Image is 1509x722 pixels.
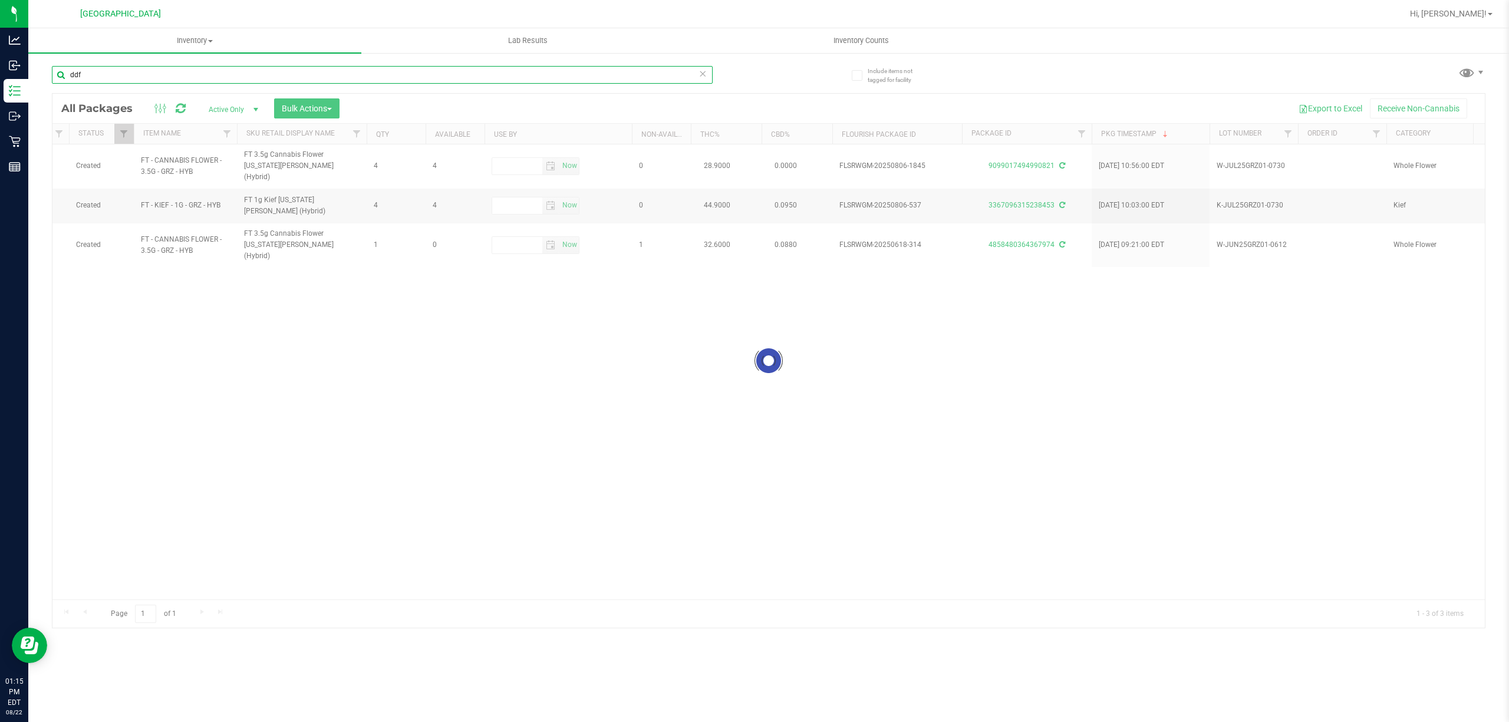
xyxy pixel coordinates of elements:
[28,28,361,53] a: Inventory
[9,34,21,46] inline-svg: Analytics
[12,628,47,663] iframe: Resource center
[9,161,21,173] inline-svg: Reports
[694,28,1027,53] a: Inventory Counts
[28,35,361,46] span: Inventory
[492,35,564,46] span: Lab Results
[9,110,21,122] inline-svg: Outbound
[818,35,905,46] span: Inventory Counts
[699,66,707,81] span: Clear
[9,85,21,97] inline-svg: Inventory
[5,676,23,708] p: 01:15 PM EDT
[5,708,23,717] p: 08/22
[9,136,21,147] inline-svg: Retail
[1410,9,1487,18] span: Hi, [PERSON_NAME]!
[361,28,694,53] a: Lab Results
[80,9,161,19] span: [GEOGRAPHIC_DATA]
[9,60,21,71] inline-svg: Inbound
[52,66,713,84] input: Search Package ID, Item Name, SKU, Lot or Part Number...
[868,67,927,84] span: Include items not tagged for facility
